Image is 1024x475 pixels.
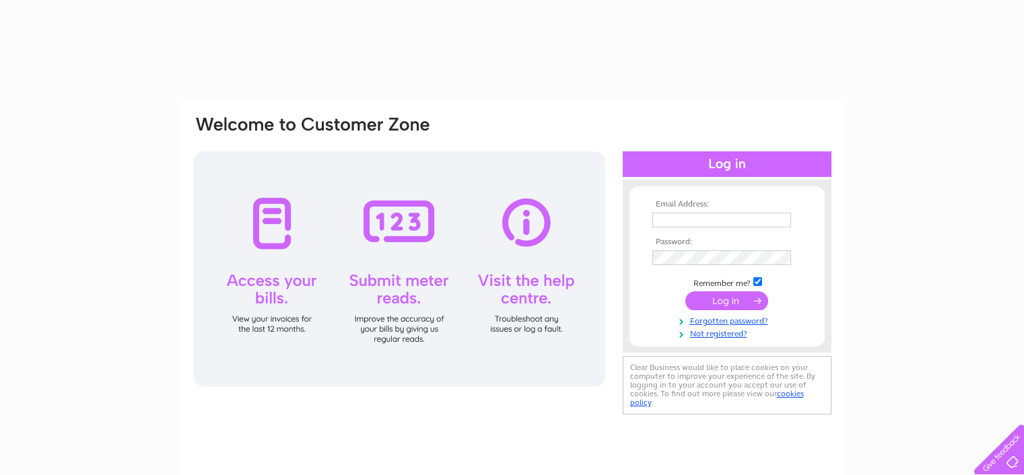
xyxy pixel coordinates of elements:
[685,291,768,310] input: Submit
[623,356,831,414] div: Clear Business would like to place cookies on your computer to improve your experience of the sit...
[649,238,805,247] th: Password:
[649,200,805,209] th: Email Address:
[630,389,804,407] a: cookies policy
[649,275,805,289] td: Remember me?
[652,314,805,326] a: Forgotten password?
[652,326,805,339] a: Not registered?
